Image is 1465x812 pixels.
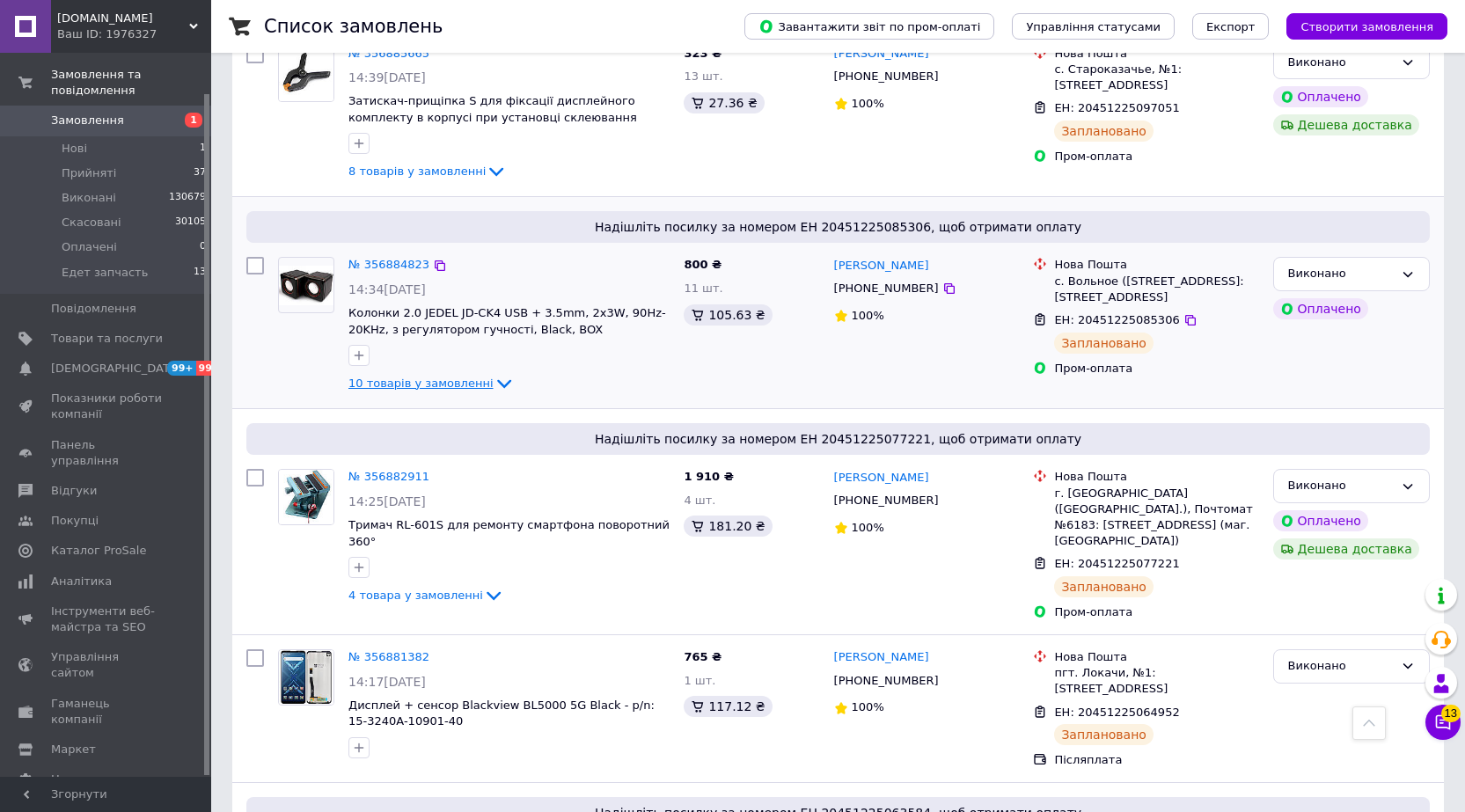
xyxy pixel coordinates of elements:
[684,47,722,60] span: 323 ₴
[62,215,121,230] span: Скасовані
[684,674,715,687] span: 1 шт.
[834,674,939,687] span: [PHONE_NUMBER]
[1288,54,1394,72] div: Виконано
[253,218,1423,236] span: Надішліть посилку за номером ЕН 20451225085306, щоб отримати оплату
[1273,114,1419,135] div: Дешева доставка
[1288,265,1394,283] div: Виконано
[834,649,929,666] a: [PERSON_NAME]
[684,69,722,83] span: 13 шт.
[196,361,225,376] span: 99+
[348,94,637,124] a: Затискач-прищіпка S для фіксації дисплейного комплекту в корпусі при установці склеювання
[684,304,772,326] div: 105.63 ₴
[348,47,429,60] a: № 356885665
[1288,657,1394,676] div: Виконано
[1441,705,1461,722] span: 13
[684,470,733,483] span: 1 910 ₴
[834,46,929,62] a: [PERSON_NAME]
[279,650,333,705] img: Фото товару
[51,604,163,635] span: Інструменти веб-майстра та SEO
[1054,46,1258,62] div: Нова Пошта
[348,306,666,336] a: Колонки 2.0 JEDEL JD-CK4 USB + 3.5mm, 2x3W, 90Hz- 20KHz, з регулятором гучності, Black, BOX
[852,521,884,534] span: 100%
[278,257,334,313] a: Фото товару
[1054,333,1154,354] div: Заплановано
[51,772,141,787] span: Налаштування
[1425,705,1461,740] button: Чат з покупцем13
[279,47,333,101] img: Фото товару
[51,742,96,757] span: Маркет
[1026,20,1161,33] span: Управління статусами
[348,377,494,390] span: 10 товарів у замовленні
[852,309,884,322] span: 100%
[169,190,206,206] span: 130679
[834,470,929,486] a: [PERSON_NAME]
[51,574,112,589] span: Аналітика
[684,282,722,295] span: 11 шт.
[1054,576,1154,597] div: Заплановано
[744,13,994,40] button: Завантажити звіт по пром-оплаті
[175,215,206,230] span: 30105
[348,258,429,271] a: № 356884823
[834,69,939,83] span: [PHONE_NUMBER]
[1054,469,1258,485] div: Нова Пошта
[1286,13,1447,40] button: Створити замовлення
[279,470,333,524] img: Фото товару
[1054,724,1154,745] div: Заплановано
[1054,274,1258,305] div: с. Вольное ([STREET_ADDRESS]: [STREET_ADDRESS]
[62,190,116,206] span: Виконані
[1054,604,1258,620] div: Пром-оплата
[684,494,715,507] span: 4 шт.
[1054,557,1179,570] span: ЕН: 20451225077221
[1054,361,1258,377] div: Пром-оплата
[51,649,163,681] span: Управління сайтом
[51,483,97,499] span: Відгуки
[185,113,202,128] span: 1
[62,165,116,181] span: Прийняті
[684,258,722,271] span: 800 ₴
[194,265,206,281] span: 13
[1054,313,1179,326] span: ЕН: 20451225085306
[200,141,206,157] span: 1
[51,391,163,422] span: Показники роботи компанії
[51,301,136,317] span: Повідомлення
[1273,86,1368,107] div: Оплачено
[51,331,163,347] span: Товари та послуги
[348,650,429,663] a: № 356881382
[1288,477,1394,495] div: Виконано
[684,650,722,663] span: 765 ₴
[1054,706,1179,719] span: ЕН: 20451225064952
[348,70,426,84] span: 14:39[DATE]
[1054,649,1258,665] div: Нова Пошта
[51,361,181,377] span: [DEMOGRAPHIC_DATA]
[51,513,99,529] span: Покупці
[194,165,206,181] span: 37
[1054,665,1258,697] div: пгт. Локачи, №1: [STREET_ADDRESS]
[1273,510,1368,531] div: Оплачено
[348,494,426,508] span: 14:25[DATE]
[57,26,211,42] div: Ваш ID: 1976327
[348,282,426,296] span: 14:34[DATE]
[684,696,772,717] div: 117.12 ₴
[253,430,1423,448] span: Надішліть посилку за номером ЕН 20451225077221, щоб отримати оплату
[348,165,486,178] span: 8 товарів у замовленні
[834,258,929,274] a: [PERSON_NAME]
[278,46,334,102] a: Фото товару
[348,518,670,548] a: Тримач RL-601S для ремонту смартфона поворотний 360°
[1012,13,1175,40] button: Управління статусами
[278,469,334,525] a: Фото товару
[684,92,764,113] div: 27.36 ₴
[1054,257,1258,273] div: Нова Пошта
[834,494,939,507] span: [PHONE_NUMBER]
[51,113,124,128] span: Замовлення
[200,239,206,255] span: 0
[1054,101,1179,114] span: ЕН: 20451225097051
[1054,62,1258,93] div: с. Староказачье, №1: [STREET_ADDRESS]
[62,141,87,157] span: Нові
[684,516,772,537] div: 181.20 ₴
[62,265,148,281] span: Едет запчасть
[348,470,429,483] a: № 356882911
[348,165,507,178] a: 8 товарів у замовленні
[1054,752,1258,768] div: Післяплата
